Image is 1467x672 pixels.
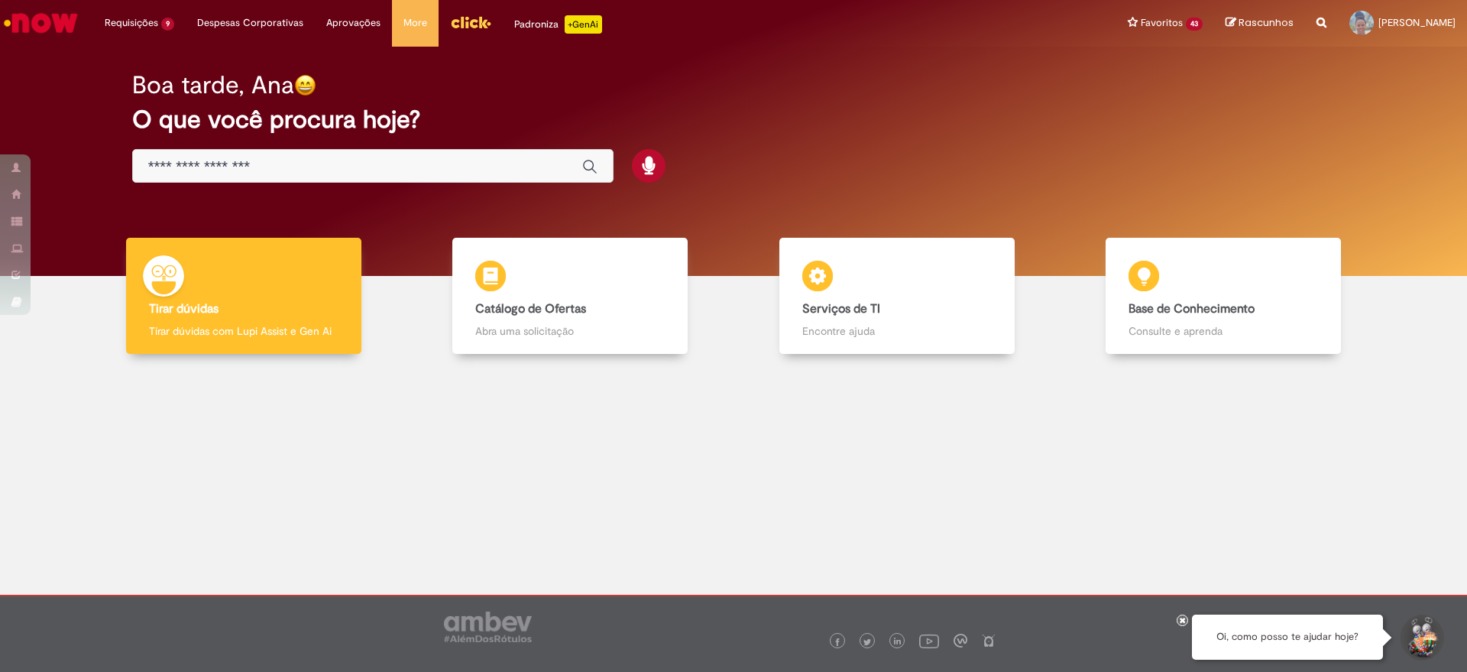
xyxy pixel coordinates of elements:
[475,323,665,339] p: Abra uma solicitação
[982,634,996,648] img: logo_footer_naosei.png
[1129,301,1255,317] b: Base de Conhecimento
[1192,615,1383,660] div: Oi, como posso te ajudar hoje?
[733,238,1061,355] a: Serviços de TI Encontre ajuda
[514,15,602,34] div: Padroniza
[80,238,407,355] a: Tirar dúvidas Tirar dúvidas com Lupi Assist e Gen Ai
[132,72,294,99] h2: Boa tarde, Ana
[403,15,427,31] span: More
[954,634,967,648] img: logo_footer_workplace.png
[475,301,586,317] b: Catálogo de Ofertas
[444,612,532,642] img: logo_footer_ambev_rotulo_gray.png
[132,106,1336,133] h2: O que você procura hoje?
[407,238,734,355] a: Catálogo de Ofertas Abra uma solicitação
[863,638,871,646] img: logo_footer_twitter.png
[834,638,841,646] img: logo_footer_facebook.png
[450,11,491,34] img: click_logo_yellow_360x200.png
[294,74,316,96] img: happy-face.png
[197,15,303,31] span: Despesas Corporativas
[326,15,381,31] span: Aprovações
[1141,15,1183,31] span: Favoritos
[802,323,992,339] p: Encontre ajuda
[149,323,338,339] p: Tirar dúvidas com Lupi Assist e Gen Ai
[1129,323,1318,339] p: Consulte e aprenda
[105,15,158,31] span: Requisições
[919,631,939,651] img: logo_footer_youtube.png
[1061,238,1388,355] a: Base de Conhecimento Consulte e aprenda
[149,301,219,317] b: Tirar dúvidas
[2,8,80,38] img: ServiceNow
[894,638,902,647] img: logo_footer_linkedin.png
[1398,615,1444,661] button: Iniciar Conversa de Suporte
[802,301,880,317] b: Serviços de TI
[565,15,602,34] p: +GenAi
[1186,18,1203,31] span: 43
[1378,16,1456,29] span: [PERSON_NAME]
[1239,15,1294,30] span: Rascunhos
[1226,16,1294,31] a: Rascunhos
[161,18,174,31] span: 9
